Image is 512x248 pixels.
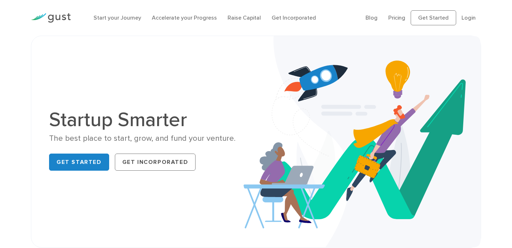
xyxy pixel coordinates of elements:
a: Accelerate your Progress [152,14,217,21]
a: Pricing [388,14,405,21]
img: Startup Smarter Hero [244,36,481,247]
a: Get Incorporated [115,154,196,171]
a: Raise Capital [228,14,261,21]
h1: Startup Smarter [49,110,251,130]
a: Get Started [411,10,456,25]
a: Get Started [49,154,109,171]
a: Get Incorporated [272,14,316,21]
div: The best place to start, grow, and fund your venture. [49,133,251,144]
a: Blog [366,14,378,21]
img: Gust Logo [31,13,71,23]
a: Start your Journey [94,14,141,21]
a: Login [462,14,476,21]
